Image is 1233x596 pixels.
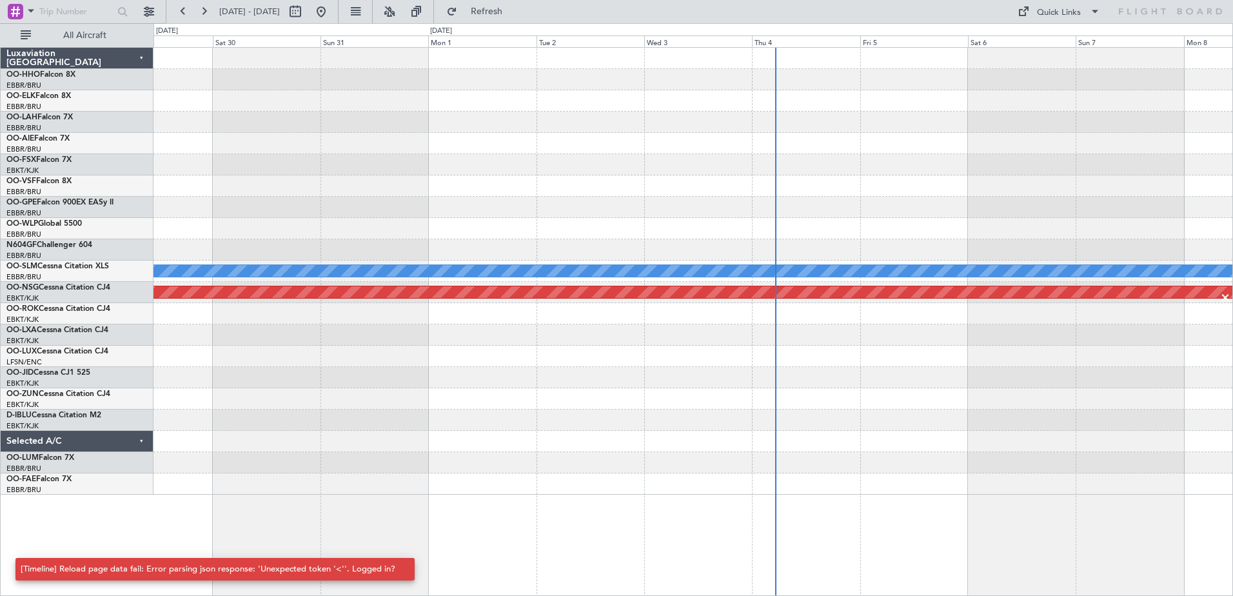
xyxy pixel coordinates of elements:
a: OO-HHOFalcon 8X [6,71,75,79]
a: EBBR/BRU [6,208,41,218]
span: D-IBLU [6,412,32,419]
a: EBKT/KJK [6,315,39,324]
a: OO-ZUNCessna Citation CJ4 [6,390,110,398]
span: OO-SLM [6,263,37,270]
a: OO-ELKFalcon 8X [6,92,71,100]
span: OO-LXA [6,326,37,334]
div: [DATE] [430,26,452,37]
span: OO-LUM [6,454,39,462]
a: OO-NSGCessna Citation CJ4 [6,284,110,292]
button: All Aircraft [14,25,140,46]
span: OO-NSG [6,284,39,292]
a: EBBR/BRU [6,464,41,473]
div: Quick Links [1037,6,1081,19]
a: EBBR/BRU [6,272,41,282]
button: Quick Links [1011,1,1107,22]
a: OO-LAHFalcon 7X [6,114,73,121]
span: OO-HHO [6,71,40,79]
div: [DATE] [156,26,178,37]
a: EBKT/KJK [6,336,39,346]
span: OO-FSX [6,156,36,164]
a: EBBR/BRU [6,251,41,261]
span: OO-AIE [6,135,34,143]
div: Fri 29 [104,35,212,47]
input: Trip Number [39,2,113,21]
span: OO-JID [6,369,34,377]
span: N604GF [6,241,37,249]
span: OO-LUX [6,348,37,355]
a: OO-ROKCessna Citation CJ4 [6,305,110,313]
span: OO-ZUN [6,390,39,398]
a: EBBR/BRU [6,144,41,154]
a: EBBR/BRU [6,187,41,197]
div: Fri 5 [860,35,968,47]
a: OO-SLMCessna Citation XLS [6,263,109,270]
div: Sun 31 [321,35,428,47]
div: Sat 30 [213,35,321,47]
div: [Timeline] Reload page data fail: Error parsing json response: 'Unexpected token '<''. Logged in? [21,563,395,576]
a: EBKT/KJK [6,166,39,175]
a: OO-VSFFalcon 8X [6,177,72,185]
span: OO-ELK [6,92,35,100]
button: Refresh [440,1,518,22]
a: OO-GPEFalcon 900EX EASy II [6,199,113,206]
a: OO-WLPGlobal 5500 [6,220,82,228]
a: EBKT/KJK [6,421,39,431]
a: OO-LUXCessna Citation CJ4 [6,348,108,355]
a: OO-JIDCessna CJ1 525 [6,369,90,377]
a: EBBR/BRU [6,485,41,495]
a: D-IBLUCessna Citation M2 [6,412,101,419]
a: OO-AIEFalcon 7X [6,135,70,143]
div: Thu 4 [752,35,860,47]
a: LFSN/ENC [6,357,42,367]
a: OO-FAEFalcon 7X [6,475,72,483]
div: Tue 2 [537,35,644,47]
a: EBKT/KJK [6,400,39,410]
span: OO-WLP [6,220,38,228]
div: Mon 1 [428,35,536,47]
a: N604GFChallenger 604 [6,241,92,249]
span: [DATE] - [DATE] [219,6,280,17]
span: Refresh [460,7,514,16]
div: Wed 3 [644,35,752,47]
a: EBKT/KJK [6,293,39,303]
a: OO-FSXFalcon 7X [6,156,72,164]
span: OO-GPE [6,199,37,206]
a: EBBR/BRU [6,102,41,112]
a: OO-LUMFalcon 7X [6,454,74,462]
span: All Aircraft [34,31,136,40]
a: EBBR/BRU [6,123,41,133]
span: OO-VSF [6,177,36,185]
span: OO-LAH [6,114,37,121]
a: OO-LXACessna Citation CJ4 [6,326,108,334]
a: EBBR/BRU [6,81,41,90]
span: OO-FAE [6,475,36,483]
a: EBKT/KJK [6,379,39,388]
div: Sun 7 [1076,35,1183,47]
div: Sat 6 [968,35,1076,47]
a: EBBR/BRU [6,230,41,239]
span: OO-ROK [6,305,39,313]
